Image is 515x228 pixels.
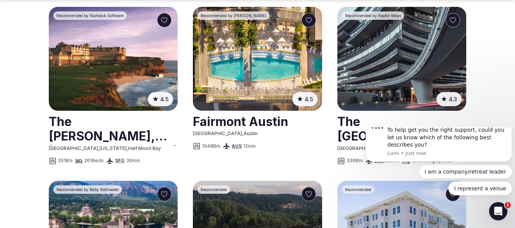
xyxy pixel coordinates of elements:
span: Recommended by Rootstock Software [56,13,124,18]
span: 336 Brs [347,158,363,164]
button: 4.3 [436,92,462,106]
a: See The Ritz-Carlton, Half Moon Bay [49,7,178,111]
span: 12 min [243,143,256,150]
img: The Watergate Hotel [337,7,466,111]
span: Recommended [345,187,371,192]
span: , [127,145,128,151]
span: 4.5 [160,95,168,103]
span: [US_STATE] [99,145,127,151]
span: [GEOGRAPHIC_DATA] [337,145,387,151]
div: Recommended by Raptor Maps [342,11,404,20]
a: SFO [115,158,125,163]
span: , [242,131,244,136]
span: [GEOGRAPHIC_DATA] [193,131,242,136]
button: 4.5 [148,92,173,106]
span: Recommended by Raptor Maps [345,13,401,18]
span: 4.5 [305,95,313,103]
button: Quick reply: I represent a venue [86,54,149,68]
a: AUS [232,143,242,149]
a: View venue [193,112,322,131]
div: Recommended by Baby Bathwater [53,185,122,194]
button: Quick reply: I am a company/retreat leader [56,37,149,51]
div: Recommended [342,185,374,194]
iframe: Intercom notifications message [363,128,515,200]
div: Quick reply options [3,37,149,68]
a: View venue [49,112,178,145]
h2: Fairmont Austin [193,112,322,131]
div: Recommended by Zapier [197,11,270,20]
span: Half Moon Bay [128,145,161,151]
a: View venue [337,112,466,145]
span: 30 min [126,158,140,164]
span: 261 Brs [58,158,73,164]
a: See Fairmont Austin [193,7,322,111]
button: 4.5 [292,92,318,106]
p: Message from Lumi, sent Just now [25,22,144,29]
img: The Ritz-Carlton, Half Moon Bay [49,7,178,111]
div: Recommended [197,185,230,194]
span: Recommended [201,187,227,192]
span: 1 [505,202,511,208]
span: [GEOGRAPHIC_DATA] [49,145,98,151]
span: Austin [244,131,258,136]
h2: The [GEOGRAPHIC_DATA] [337,112,466,145]
iframe: Intercom live chat [489,202,507,220]
span: Recommended by Baby Bathwater [56,187,119,192]
div: Recommended by Rootstock Software [53,11,127,20]
span: Recommended by [PERSON_NAME] [201,13,266,18]
span: 261 Beds [84,158,104,164]
span: 1048 Brs [202,143,220,150]
img: Fairmont Austin [193,7,322,111]
span: 4.3 [449,95,457,103]
a: See The Watergate Hotel [337,7,466,111]
h2: The [PERSON_NAME], [GEOGRAPHIC_DATA] [49,112,178,145]
span: , [98,145,99,151]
